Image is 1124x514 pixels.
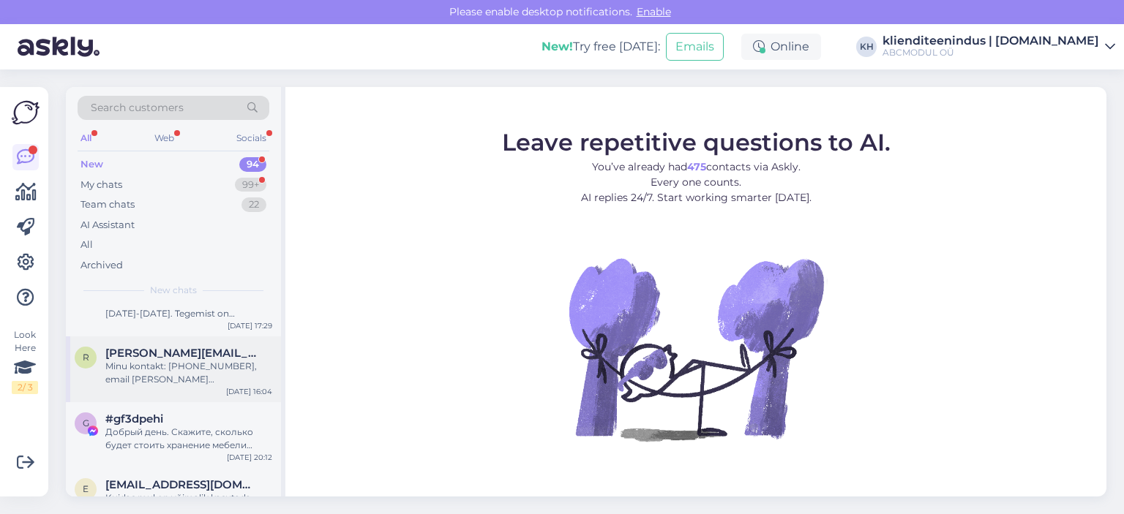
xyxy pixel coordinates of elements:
div: Team chats [80,197,135,212]
div: My chats [80,178,122,192]
div: Try free [DATE]: [542,38,660,56]
button: Emails [666,33,724,61]
span: Search customers [91,100,184,116]
div: [DATE] 16:04 [226,386,272,397]
span: enter700@gmail.com [105,478,258,491]
div: All [78,129,94,148]
span: Leave repetitive questions to AI. [502,128,891,156]
div: Minu kontakt: [PHONE_NUMBER], email [PERSON_NAME][EMAIL_ADDRESS][DOMAIN_NAME] [105,360,272,386]
div: Socials [233,129,269,148]
div: klienditeenindus | [DOMAIN_NAME] [883,35,1099,47]
span: robert.roosalu@mindtitan.com [105,347,258,360]
b: New! [542,39,573,53]
div: Tere. Soov rentida teilt ladu alates [DATE]-[DATE]. Tegemist on kolimiskastidega ca 23 tk mõõdud ... [105,294,272,320]
div: Archived [80,258,123,273]
div: [DATE] 20:12 [227,452,272,463]
span: #gf3dpehi [105,412,163,426]
div: AI Assistant [80,218,135,233]
span: e [83,483,89,494]
span: g [83,417,89,428]
img: Askly Logo [12,99,40,126]
span: r [83,352,89,363]
span: New chats [150,284,197,297]
div: [DATE] 17:29 [228,320,272,331]
p: You’ve already had contacts via Askly. Every one counts. AI replies 24/7. Start working smarter [... [502,159,891,205]
img: No Chat active [564,217,828,480]
div: Добрый день. Скажите, сколько будет стоить хранение мебели примерно на 3 месяца, мебель займет пр... [105,426,272,452]
div: 2 / 3 [12,381,38,394]
div: 22 [241,197,266,212]
div: KH [856,37,877,57]
div: Web [151,129,177,148]
a: klienditeenindus | [DOMAIN_NAME]ABCMODUL OÜ [883,35,1115,58]
div: ABCMODUL OÜ [883,47,1099,58]
div: 99+ [235,178,266,192]
div: New [80,157,103,172]
span: Enable [632,5,675,18]
div: All [80,238,93,252]
div: Online [741,34,821,60]
div: Look Here [12,328,38,394]
div: 94 [239,157,266,172]
b: 475 [687,160,706,173]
